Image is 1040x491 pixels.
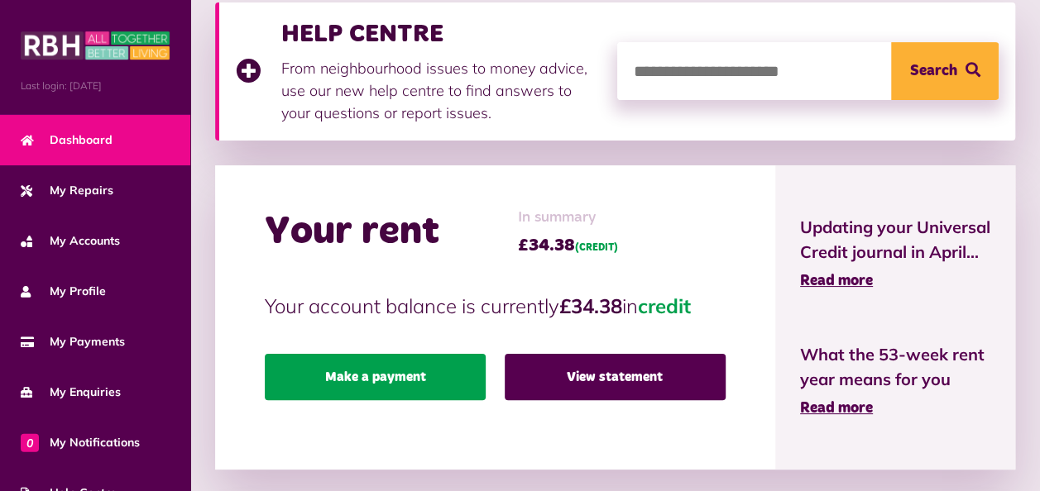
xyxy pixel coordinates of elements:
[265,354,486,400] a: Make a payment
[800,401,873,416] span: Read more
[21,384,121,401] span: My Enquiries
[559,293,622,318] strong: £34.38
[21,232,120,250] span: My Accounts
[21,283,106,300] span: My Profile
[265,208,439,256] h2: Your rent
[21,79,170,93] span: Last login: [DATE]
[281,19,601,49] h3: HELP CENTRE
[800,215,990,265] span: Updating your Universal Credit journal in April...
[800,342,990,420] a: What the 53-week rent year means for you Read more
[21,333,125,350] span: My Payments
[21,29,170,62] img: MyRBH
[21,182,113,199] span: My Repairs
[21,434,140,451] span: My Notifications
[638,293,691,318] span: credit
[891,42,999,100] button: Search
[518,233,618,258] span: £34.38
[575,243,618,253] span: (CREDIT)
[21,433,39,451] span: 0
[21,131,113,149] span: Dashboard
[800,274,873,288] span: Read more
[800,215,990,293] a: Updating your Universal Credit journal in April... Read more
[265,291,726,321] p: Your account balance is currently in
[505,354,726,400] a: View statement
[800,342,990,392] span: What the 53-week rent year means for you
[281,57,601,124] p: From neighbourhood issues to money advice, use our new help centre to find answers to your questi...
[518,207,618,229] span: In summary
[910,42,957,100] span: Search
